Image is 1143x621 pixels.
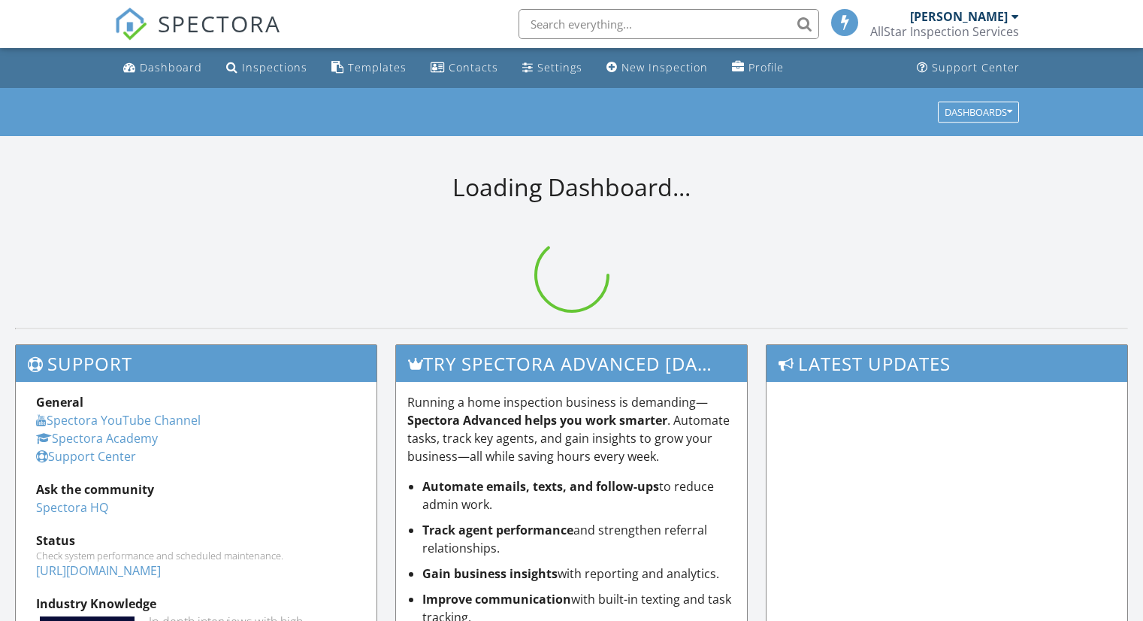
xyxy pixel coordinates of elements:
[425,54,504,82] a: Contacts
[325,54,413,82] a: Templates
[36,448,136,465] a: Support Center
[220,54,313,82] a: Inspections
[114,20,281,52] a: SPECTORA
[945,107,1012,117] div: Dashboards
[36,499,108,516] a: Spectora HQ
[36,562,161,579] a: [URL][DOMAIN_NAME]
[36,430,158,447] a: Spectora Academy
[938,101,1019,123] button: Dashboards
[422,477,736,513] li: to reduce admin work.
[242,60,307,74] div: Inspections
[36,480,356,498] div: Ask the community
[422,478,659,495] strong: Automate emails, texts, and follow-ups
[870,24,1019,39] div: AllStar Inspection Services
[726,54,790,82] a: Company Profile
[516,54,588,82] a: Settings
[748,60,784,74] div: Profile
[114,8,147,41] img: The Best Home Inspection Software - Spectora
[600,54,714,82] a: New Inspection
[767,345,1127,382] h3: Latest Updates
[117,54,208,82] a: Dashboard
[422,565,558,582] strong: Gain business insights
[537,60,582,74] div: Settings
[140,60,202,74] div: Dashboard
[348,60,407,74] div: Templates
[422,522,573,538] strong: Track agent performance
[932,60,1020,74] div: Support Center
[449,60,498,74] div: Contacts
[910,9,1008,24] div: [PERSON_NAME]
[36,532,356,550] div: Status
[158,8,281,39] span: SPECTORA
[422,565,736,583] li: with reporting and analytics.
[36,595,356,613] div: Industry Knowledge
[422,521,736,557] li: and strengthen referral relationships.
[519,9,819,39] input: Search everything...
[36,412,201,429] a: Spectora YouTube Channel
[407,393,736,465] p: Running a home inspection business is demanding— . Automate tasks, track key agents, and gain ins...
[36,394,83,410] strong: General
[396,345,748,382] h3: Try spectora advanced [DATE]
[16,345,376,382] h3: Support
[36,550,356,562] div: Check system performance and scheduled maintenance.
[911,54,1026,82] a: Support Center
[422,591,571,607] strong: Improve communication
[621,60,708,74] div: New Inspection
[407,412,667,429] strong: Spectora Advanced helps you work smarter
